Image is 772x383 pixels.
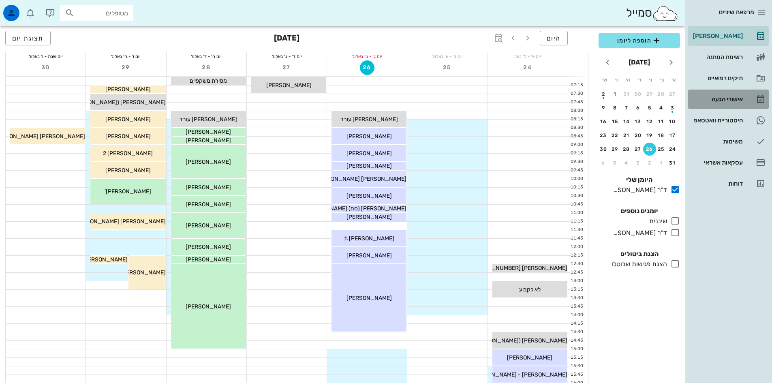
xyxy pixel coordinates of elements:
[568,337,585,344] div: 14:45
[327,52,407,60] div: יום ג׳ - ב׳ באלול
[620,101,633,114] button: 7
[599,73,610,87] th: ש׳
[688,26,769,46] a: [PERSON_NAME]
[86,52,166,60] div: יום ו׳ - ה׳ באלול
[568,244,585,250] div: 12:00
[620,119,633,124] div: 14
[643,160,656,166] div: 2
[632,160,645,166] div: 3
[568,193,585,199] div: 10:30
[620,143,633,156] button: 28
[666,133,679,138] div: 17
[568,269,585,276] div: 12:45
[605,36,674,45] span: הוספה ליומן
[568,346,585,353] div: 15:00
[274,31,299,47] h3: [DATE]
[520,64,535,71] span: 24
[611,73,621,87] th: ו׳
[568,261,585,267] div: 12:30
[568,158,585,165] div: 09:30
[666,119,679,124] div: 10
[266,82,312,89] span: [PERSON_NAME]
[280,60,294,75] button: 27
[568,363,585,370] div: 15:30
[652,5,678,21] img: SmileCloud logo
[643,129,656,142] button: 19
[199,64,214,71] span: 28
[655,133,668,138] div: 18
[105,188,151,195] span: [PERSON_NAME]'
[609,129,622,142] button: 22
[620,115,633,128] button: 14
[547,34,561,42] span: היום
[609,91,622,97] div: 1
[655,88,668,101] button: 28
[568,227,585,233] div: 11:30
[655,156,668,169] button: 1
[346,214,392,220] span: [PERSON_NAME]
[82,256,128,263] span: [PERSON_NAME]
[360,64,374,71] span: 26
[620,88,633,101] button: 31
[632,105,645,111] div: 6
[346,163,392,169] span: [PERSON_NAME]
[643,101,656,114] button: 5
[599,249,680,259] h4: הצגת ביטולים
[597,146,610,152] div: 30
[568,278,585,285] div: 13:00
[346,295,392,302] span: [PERSON_NAME]
[180,116,237,123] span: [PERSON_NAME] עובד
[407,52,487,60] div: יום ב׳ - א׳ באלול
[568,235,585,242] div: 11:45
[597,129,610,142] button: 23
[597,156,610,169] button: 6
[655,105,668,111] div: 4
[247,52,327,60] div: יום ד׳ - ג׳ באלול
[597,101,610,114] button: 9
[620,105,633,111] div: 7
[691,138,743,145] div: משימות
[186,244,231,250] span: [PERSON_NAME]
[568,312,585,319] div: 14:00
[632,156,645,169] button: 3
[655,160,668,166] div: 1
[199,60,214,75] button: 28
[568,107,585,114] div: 08:00
[360,60,374,75] button: 26
[5,31,51,45] button: תצוגת יום
[568,295,585,302] div: 13:30
[599,33,680,48] button: הוספה ליומן
[609,105,622,111] div: 8
[186,184,231,191] span: [PERSON_NAME]
[74,218,166,225] span: [PERSON_NAME] [PERSON_NAME]
[340,116,398,123] span: [PERSON_NAME] עובד
[440,60,455,75] button: 25
[120,269,166,276] span: [PERSON_NAME]
[186,137,231,144] span: [PERSON_NAME]
[643,88,656,101] button: 29
[666,156,679,169] button: 31
[568,252,585,259] div: 12:15
[186,201,231,208] span: [PERSON_NAME]
[609,119,622,124] div: 15
[643,105,656,111] div: 5
[186,303,231,310] span: [PERSON_NAME]
[609,88,622,101] button: 1
[105,167,151,174] span: [PERSON_NAME]
[568,150,585,157] div: 09:15
[632,133,645,138] div: 20
[568,201,585,208] div: 10:45
[568,184,585,191] div: 10:15
[666,88,679,101] button: 27
[186,128,231,135] span: [PERSON_NAME]
[655,146,668,152] div: 25
[105,86,151,93] span: [PERSON_NAME]
[186,256,231,263] span: [PERSON_NAME]
[655,119,668,124] div: 11
[568,329,585,336] div: 14:30
[440,64,455,71] span: 25
[688,153,769,172] a: עסקאות אשראי
[105,133,151,140] span: [PERSON_NAME]
[597,160,610,166] div: 6
[666,160,679,166] div: 31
